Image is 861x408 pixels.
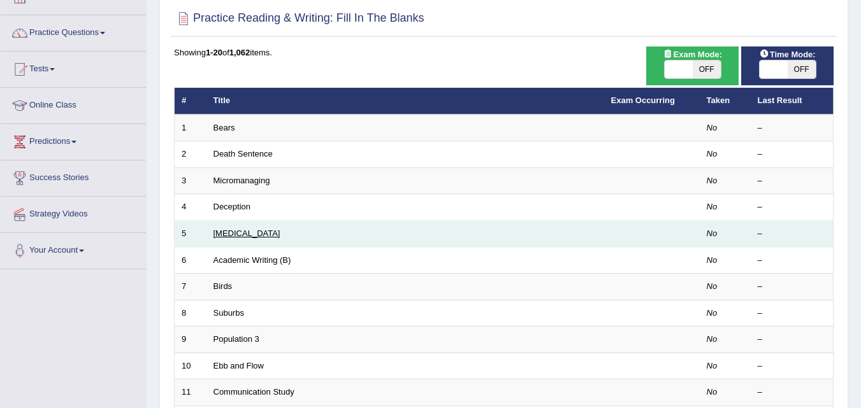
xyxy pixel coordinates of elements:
[213,387,294,397] a: Communication Study
[175,300,206,327] td: 8
[1,124,146,156] a: Predictions
[758,386,827,398] div: –
[1,52,146,83] a: Tests
[229,48,250,57] b: 1,062
[693,60,721,78] span: OFF
[175,353,206,379] td: 10
[213,255,291,265] a: Academic Writing (B)
[175,88,206,115] th: #
[213,334,259,344] a: Population 3
[175,221,206,248] td: 5
[213,176,270,185] a: Micromanaging
[758,122,827,134] div: –
[213,308,244,318] a: Suburbs
[751,88,834,115] th: Last Result
[755,48,821,61] span: Time Mode:
[758,307,827,320] div: –
[758,334,827,346] div: –
[213,202,251,211] a: Deception
[175,167,206,194] td: 3
[213,229,280,238] a: [MEDICAL_DATA]
[758,281,827,293] div: –
[707,255,718,265] em: No
[175,115,206,141] td: 1
[174,9,424,28] h2: Practice Reading & Writing: Fill In The Blanks
[707,149,718,158] em: No
[175,141,206,168] td: 2
[213,149,273,158] a: Death Sentence
[611,95,675,105] a: Exam Occurring
[213,123,235,132] a: Bears
[1,15,146,47] a: Practice Questions
[707,176,718,185] em: No
[174,46,834,59] div: Showing of items.
[758,148,827,160] div: –
[646,46,739,85] div: Show exams occurring in exams
[1,88,146,120] a: Online Class
[758,228,827,240] div: –
[707,123,718,132] em: No
[206,48,222,57] b: 1-20
[175,274,206,300] td: 7
[758,201,827,213] div: –
[213,281,233,291] a: Birds
[175,379,206,406] td: 11
[707,308,718,318] em: No
[707,334,718,344] em: No
[700,88,751,115] th: Taken
[1,160,146,192] a: Success Stories
[788,60,816,78] span: OFF
[658,48,727,61] span: Exam Mode:
[1,197,146,229] a: Strategy Videos
[175,327,206,353] td: 9
[175,247,206,274] td: 6
[707,387,718,397] em: No
[707,229,718,238] em: No
[707,361,718,370] em: No
[758,360,827,372] div: –
[206,88,604,115] th: Title
[758,175,827,187] div: –
[1,233,146,265] a: Your Account
[175,194,206,221] td: 4
[707,202,718,211] em: No
[758,255,827,267] div: –
[213,361,264,370] a: Ebb and Flow
[707,281,718,291] em: No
